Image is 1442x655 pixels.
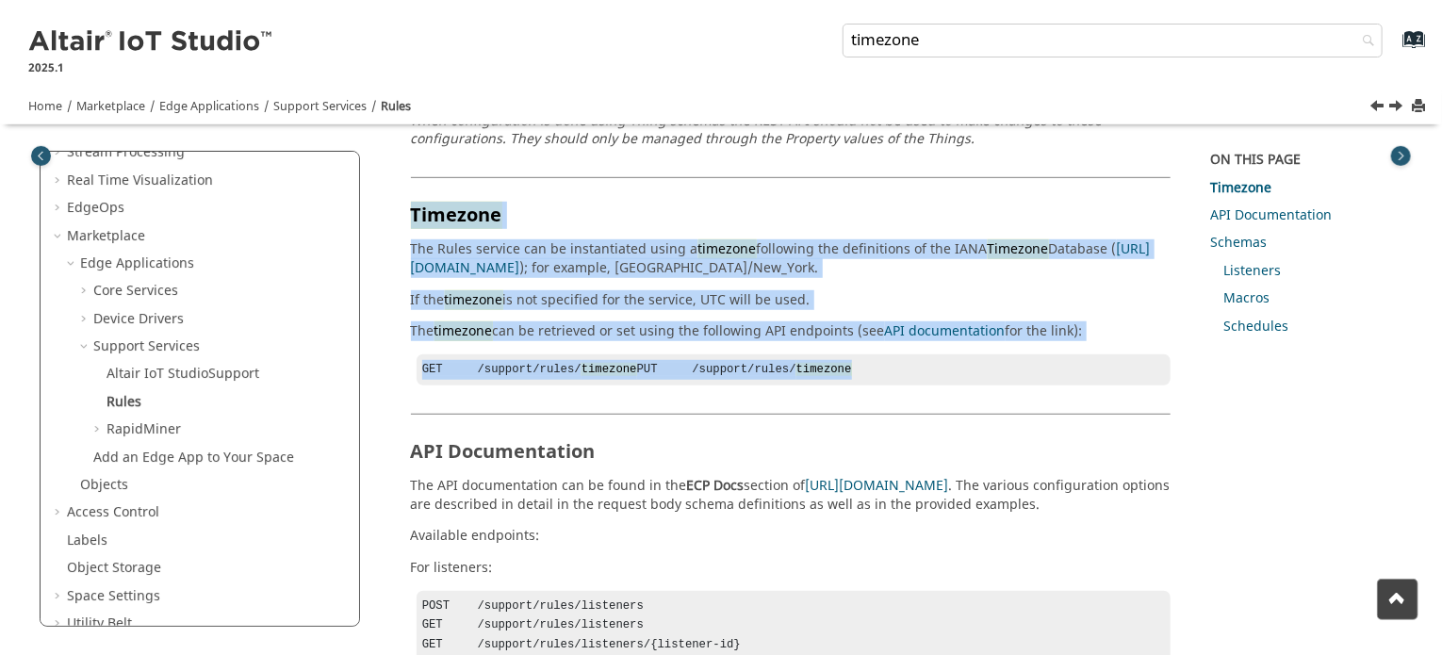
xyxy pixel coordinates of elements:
[796,363,852,376] span: timezone
[411,477,1172,514] p: The API documentation can be found in the section of . The various configuration options are desc...
[52,227,67,246] span: Collapse Marketplace
[67,614,132,633] a: Utility Belt
[1371,97,1386,120] a: Previous topic: Altair IoT Studio Support
[1223,261,1281,281] a: Listeners
[93,281,178,301] a: Core Services
[67,171,213,190] a: Real Time Visualization
[67,558,161,578] a: Object Storage
[885,321,1006,341] a: API documentation
[80,475,128,495] a: Objects
[1210,151,1401,170] div: On this page
[411,239,1151,278] a: [URL][DOMAIN_NAME]
[806,476,949,496] a: [URL][DOMAIN_NAME]
[1337,24,1390,60] button: Search
[52,172,67,190] span: Expand Real Time Visualization
[1372,39,1415,58] a: Go to index terms page
[1210,233,1267,253] a: Schemas
[67,142,185,162] a: Stream Processing
[107,419,181,439] a: RapidMiner
[80,254,194,273] a: Edge Applications
[65,254,80,273] span: Collapse Edge Applications
[52,199,67,218] span: Expand EdgeOps
[411,202,502,229] span: Timezone
[67,226,145,246] a: Marketplace
[28,27,275,57] img: Altair IoT Studio
[107,392,141,412] a: Rules
[93,309,184,329] a: Device Drivers
[67,502,159,522] a: Access Control
[1210,178,1271,198] a: Timezone
[93,336,200,356] a: Support Services
[67,198,124,218] a: EdgeOps
[31,146,51,166] button: Toggle publishing table of content
[76,98,145,115] a: Marketplace
[988,239,1049,259] span: Timezone
[93,448,294,467] a: Add an Edge App to Your Space
[445,290,503,310] span: timezone
[91,420,107,439] span: Expand RapidMiner
[1390,97,1405,120] a: Next topic: RapidMiner
[67,586,160,606] a: Space Settings
[1223,288,1270,308] a: Macros
[1223,317,1288,336] a: Schedules
[1391,146,1411,166] button: Toggle topic table of content
[411,414,1172,471] h2: API Documentation
[422,363,852,376] code: GET /support/rules/ PUT /support/rules/
[1210,205,1332,225] a: API Documentation
[411,240,1172,277] p: The Rules service can be instantiated using a following the definitions of the IANA Database ( );...
[582,363,637,376] span: timezone
[28,98,62,115] a: Home
[67,531,107,550] a: Labels
[1413,94,1428,120] button: Print this page
[434,321,493,341] span: timezone
[52,503,67,522] span: Expand Access Control
[411,291,1172,310] p: If the is not specified for the service, UTC will be used.
[411,527,1172,546] p: Available endpoints:
[52,143,67,162] span: Expand Stream Processing
[687,476,745,496] strong: ECP Docs
[52,614,67,633] span: Expand Utility Belt
[78,337,93,356] span: Collapse Support Services
[843,24,1384,57] input: Search query
[78,282,93,301] span: Expand Core Services
[78,310,93,329] span: Expand Device Drivers
[381,98,411,115] a: Rules
[698,239,757,259] span: timezone
[107,364,259,384] a: Altair IoT StudioSupport
[107,364,208,384] span: Altair IoT Studio
[411,322,1172,341] p: The can be retrieved or set using the following API endpoints (see for the link):
[52,587,67,606] span: Expand Space Settings
[159,98,259,115] a: Edge Applications
[28,59,275,76] p: 2025.1
[273,98,367,115] a: Support Services
[411,559,1172,578] p: For listeners:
